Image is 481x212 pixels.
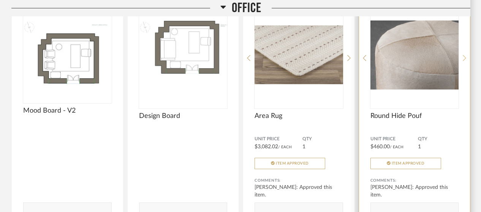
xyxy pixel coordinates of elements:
[390,145,403,149] span: / Each
[370,177,459,184] div: Comments:
[370,158,441,169] button: Item Approved
[370,8,459,102] div: 1
[255,136,302,142] span: Unit Price
[370,136,418,142] span: Unit Price
[255,177,343,184] div: Comments:
[276,162,309,165] span: Item Approved
[370,112,459,120] span: Round Hide Pouf
[139,112,228,120] span: Design Board
[139,8,228,102] div: 0
[370,144,390,149] span: $460.00
[302,136,343,142] span: QTY
[23,107,112,115] span: Mood Board - V2
[255,184,343,199] div: [PERSON_NAME]: Approved this item.
[370,8,459,102] img: undefined
[255,112,343,120] span: Area Rug
[255,8,343,102] img: undefined
[255,8,343,102] div: 1
[302,144,305,149] span: 1
[370,184,459,199] div: [PERSON_NAME]: Approved this item.
[418,136,459,142] span: QTY
[255,144,278,149] span: $3,082.02
[418,144,421,149] span: 1
[278,145,292,149] span: / Each
[23,8,112,102] img: undefined
[392,162,425,165] span: Item Approved
[255,158,325,169] button: Item Approved
[139,8,228,102] img: undefined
